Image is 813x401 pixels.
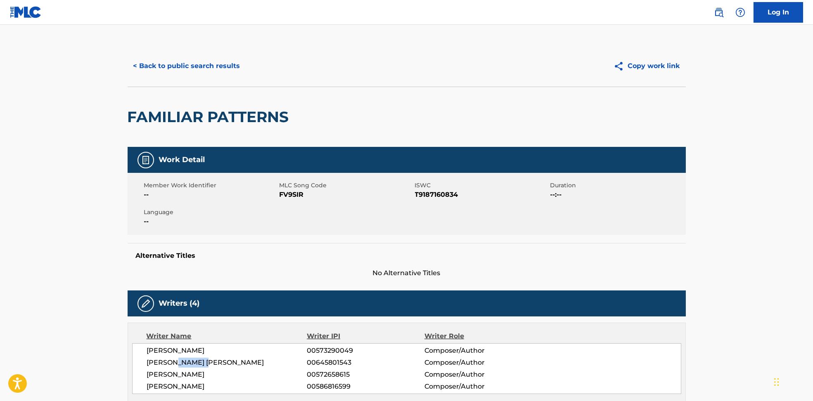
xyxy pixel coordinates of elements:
h5: Work Detail [159,155,205,165]
span: Composer/Author [424,382,531,392]
span: Duration [550,181,684,190]
span: -- [144,190,277,200]
div: Writer IPI [307,331,424,341]
span: [PERSON_NAME] [147,382,307,392]
img: Copy work link [614,61,628,71]
span: T9187160834 [415,190,548,200]
div: Help [732,4,749,21]
span: Language [144,208,277,217]
span: [PERSON_NAME] [147,346,307,356]
span: Composer/Author [424,346,531,356]
img: Work Detail [141,155,151,165]
h5: Writers (4) [159,299,200,308]
div: Drag [774,370,779,394]
span: ISWC [415,181,548,190]
div: Writer Name [147,331,307,341]
button: Copy work link [608,56,686,76]
img: search [714,7,724,17]
div: Writer Role [424,331,531,341]
span: Member Work Identifier [144,181,277,190]
iframe: Chat Widget [772,361,813,401]
span: Composer/Author [424,370,531,380]
span: Composer/Author [424,358,531,368]
span: --:-- [550,190,684,200]
span: -- [144,217,277,226]
img: Writers [141,299,151,309]
button: < Back to public search results [128,56,246,76]
span: [PERSON_NAME] [PERSON_NAME] [147,358,307,368]
span: MLC Song Code [280,181,413,190]
h2: FAMILIAR PATTERNS [128,108,293,126]
span: 00572658615 [307,370,424,380]
span: FV9SIR [280,190,413,200]
h5: Alternative Titles [136,252,678,260]
span: [PERSON_NAME] [147,370,307,380]
a: Log In [754,2,803,23]
span: No Alternative Titles [128,268,686,278]
span: 00586816599 [307,382,424,392]
span: 00573290049 [307,346,424,356]
img: MLC Logo [10,6,42,18]
img: help [735,7,745,17]
a: Public Search [711,4,727,21]
span: 00645801543 [307,358,424,368]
